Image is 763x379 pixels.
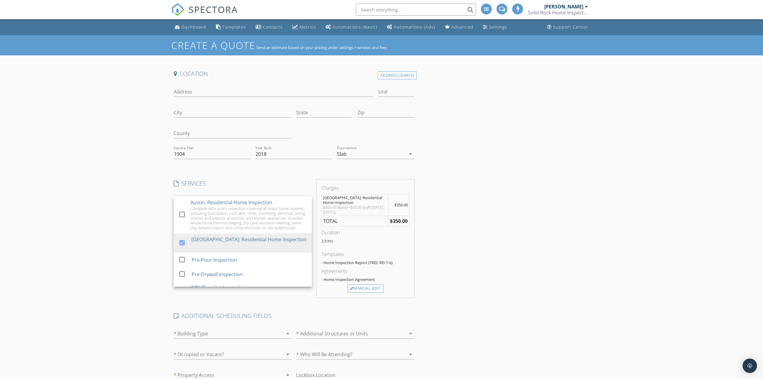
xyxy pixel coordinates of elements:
div: Charges [321,184,409,192]
input: Search everything... [356,4,476,16]
div: Pre-Pour Inspection [192,256,237,263]
i: arrow_drop_down [407,150,414,158]
div: Duration [321,229,409,236]
div: Templates [223,24,246,30]
span: SPECTORA [189,3,238,16]
i: arrow_drop_down [407,351,414,358]
a: Automations (Basic) [323,22,380,33]
h4: SERVICES [174,180,312,187]
a: Contacts [253,22,285,33]
div: Settings [489,24,507,30]
a: Dashboard [172,22,209,33]
a: Support Center [545,22,591,33]
a: Templates [214,22,248,33]
span: Send an estimate based on your pricing under settings > services and fees [256,45,387,50]
div: [GEOGRAPHIC_DATA]: Residential Home Inspection [191,236,306,243]
h4: ADDITIONAL SCHEDULING FIELDS [174,312,414,320]
i: arrow_drop_down [284,371,291,379]
p: 2.5 hrs [321,239,409,243]
div: Austin: Residential Home Inspection [190,199,272,206]
div: [GEOGRAPHIC_DATA]: Residential Home Inspection [323,195,387,205]
a: Automations (Advanced) [385,22,438,33]
span: $350.00 [394,202,408,208]
div: Address Search [378,71,417,79]
div: WDI (Termite) Inspection [190,284,247,291]
div: Automations (Adv) [394,24,435,30]
div: $305.00 (Base) +$45.00 (sqft [DATE] - [DATE]) [323,205,387,214]
i: arrow_drop_down [407,330,414,337]
h4: Location [174,70,414,78]
div: Dashboard [181,24,206,30]
td: TOTAL [322,216,388,226]
div: Metrics [299,24,316,30]
img: The Best Home Inspection Software - Spectora [171,3,184,16]
div: Automations (Basic) [333,24,377,30]
div: Advanced [451,24,473,30]
div: Support Center [553,24,588,30]
a: Advanced [442,22,476,33]
div: Pre-Drywall Inspection [192,271,243,278]
div: Manual Edit [348,284,383,293]
i: arrow_drop_down [284,330,291,337]
div: Agreements [321,267,409,275]
a: Settings [481,22,509,33]
div: Open Intercom Messenger [743,359,757,373]
div: - Home Inspection Report (TREC REI 7-6) [321,260,409,265]
a: Metrics [290,22,318,33]
a: SPECTORA [171,8,238,21]
div: - Home Inspection Agreement [321,277,409,282]
div: Complete 400+ point inspection covering all major home systems, including foundation, roof, attic... [190,206,307,230]
strong: $350.00 [390,218,408,224]
div: Slab [337,151,347,157]
i: arrow_drop_down [284,351,291,358]
h1: Create a Quote [171,39,255,52]
div: Contacts [263,24,283,30]
div: [PERSON_NAME] [544,4,583,10]
div: Solid Rock Home Inspections [528,10,588,16]
div: Templates [321,251,409,258]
